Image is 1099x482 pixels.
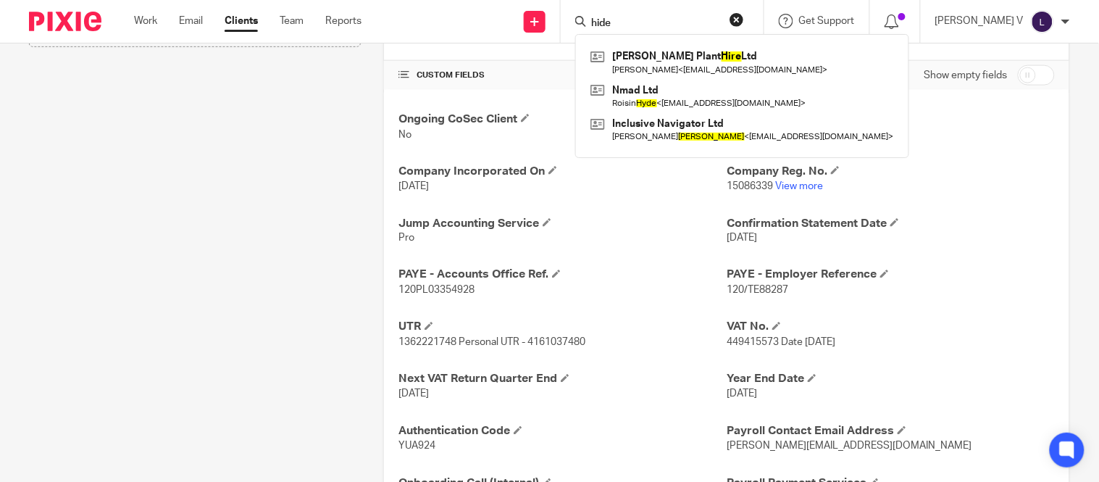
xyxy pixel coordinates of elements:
span: [PERSON_NAME][EMAIL_ADDRESS][DOMAIN_NAME] [727,441,971,452]
a: View more [775,181,823,191]
button: Clear [730,12,744,27]
a: Work [134,14,157,28]
span: 120/TE88287 [727,286,788,296]
img: Pixie [29,12,101,31]
span: 1362221748 Personal UTR - 4161037480 [398,338,585,348]
h4: Company Incorporated On [398,164,727,179]
span: YUA924 [398,441,435,452]
h4: PAYE - Accounts Office Ref. [398,267,727,283]
h4: Payroll Contact Email Address [727,424,1055,439]
span: 120PL03354928 [398,286,475,296]
h4: Confirmation Statement Date [727,216,1055,231]
h4: Year End Date [727,372,1055,387]
span: [DATE] [727,233,757,244]
span: 449415573 Date [DATE] [727,338,835,348]
p: [PERSON_NAME] V [935,14,1024,28]
label: Show empty fields [924,68,1008,83]
span: Get Support [799,16,855,26]
a: Reports [325,14,362,28]
span: Pro [398,233,414,244]
span: [DATE] [398,181,429,191]
h4: PAYE - Employer Reference [727,267,1055,283]
h4: Authentication Code [398,424,727,439]
h4: Jump Accounting Service [398,216,727,231]
span: [DATE] [727,389,757,399]
img: svg%3E [1031,10,1054,33]
a: Team [280,14,304,28]
input: Search [590,17,720,30]
h4: VAT No. [727,320,1055,335]
span: [DATE] [398,389,429,399]
span: 15086339 [727,181,773,191]
h4: Ongoing CoSec Client [398,112,727,127]
h4: UTR [398,320,727,335]
span: No [398,130,411,140]
h4: Next VAT Return Quarter End [398,372,727,387]
h4: Company Reg. No. [727,164,1055,179]
a: Email [179,14,203,28]
a: Clients [225,14,258,28]
h4: CUSTOM FIELDS [398,70,727,81]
